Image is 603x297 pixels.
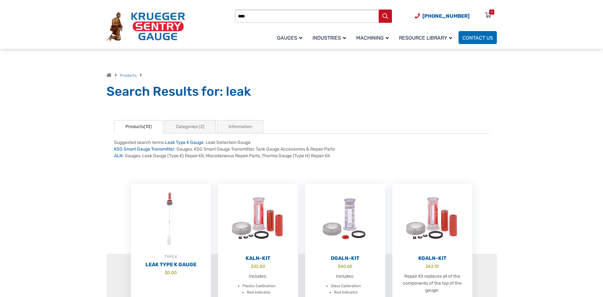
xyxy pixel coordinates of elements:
a: Resource Library [395,30,459,45]
a: Products(10) [114,120,163,133]
img: KALN-Kit [218,184,298,254]
a: Contact Us [459,31,497,44]
li: Plastic Calibration [242,283,275,289]
span: $ [426,264,428,269]
a: Information [217,120,263,133]
p: Repair Kit replaces all of the components of the top of the gauge: [399,273,466,294]
a: Categories (2) [164,120,216,133]
h2: KALN-Kit [218,255,298,261]
li: Red Indicator [247,289,271,296]
h2: KGALN-Kit [392,255,472,261]
img: Leak Detection Gauge [131,184,211,254]
img: KGALN-Kit [392,184,472,254]
span: Resource Library [399,35,452,41]
a: Phone Number (920) 434-8860 [415,12,470,20]
span: Contact Us [462,35,493,41]
a: Gauges [273,30,309,45]
li: Red Indicator [334,289,358,296]
img: Krueger Sentry Gauge [106,12,185,41]
a: Leak Type K Gauge [165,140,203,145]
p: Includes: [224,273,292,280]
h1: Search Results for: leak [106,84,497,100]
span: Machining [356,35,389,41]
bdi: 42.10 [426,264,439,269]
a: Industries [309,30,352,45]
div: 0 [491,10,493,15]
img: DGALN-Kit [305,184,385,254]
h2: Leak Type K Gauge [131,261,211,268]
div: TYPE K [131,254,211,260]
div: Suggested search terms: : Leak Detection Gauge : Gauges, KSG Smart Gauge Transmitter, Tank Gauge ... [114,139,489,159]
span: $ [338,264,340,269]
li: Glass Calibration [331,283,361,289]
span: $ [165,270,167,275]
a: Products [120,73,137,78]
a: KSG Smart Gauge Transmitter [114,146,174,152]
span: Industries [312,35,346,41]
span: Gauges [277,35,302,41]
bdi: 40.60 [338,264,352,269]
a: Machining [352,30,395,45]
h2: DGALN-Kit [305,255,385,261]
p: Includes: [311,273,379,280]
span: [PHONE_NUMBER] [422,13,470,19]
a: ALN [114,153,123,158]
span: $ [251,264,253,269]
bdi: 0.00 [165,270,177,275]
bdi: 32.80 [251,264,265,269]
